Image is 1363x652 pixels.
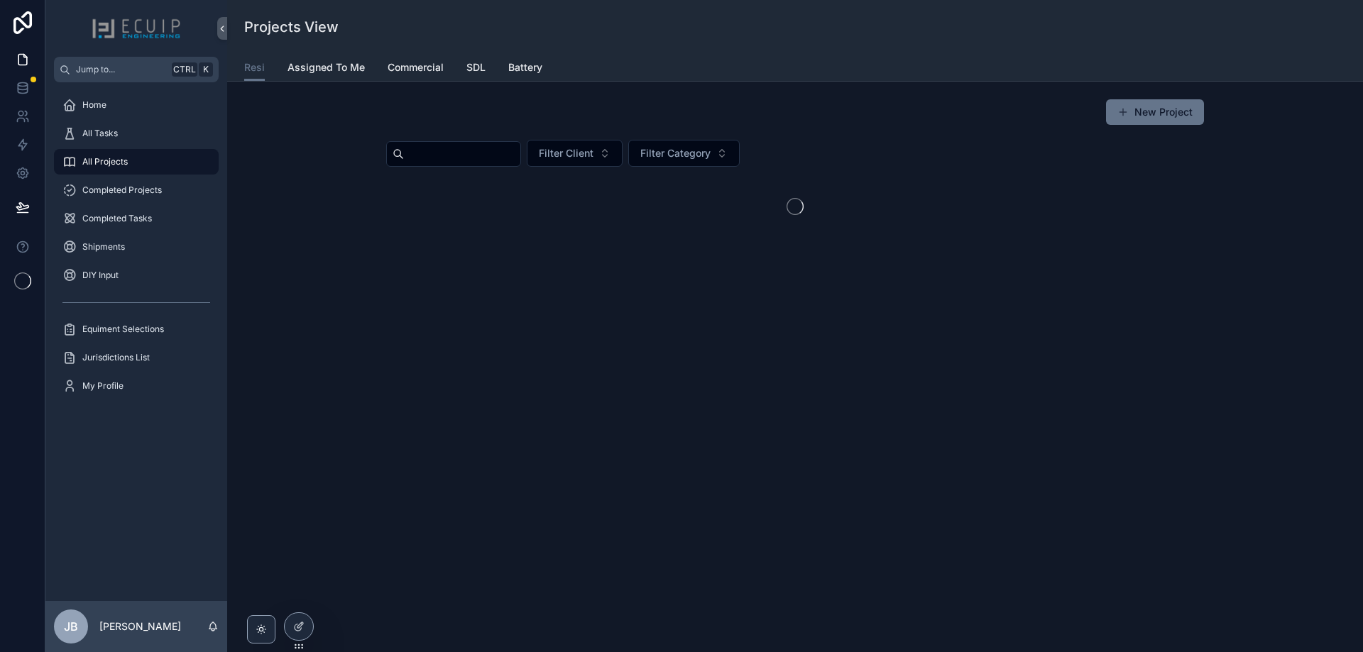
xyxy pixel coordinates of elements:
span: Assigned To Me [288,60,365,74]
a: Completed Tasks [54,206,219,231]
span: All Projects [82,156,128,167]
span: Jump to... [76,64,166,75]
span: Equiment Selections [82,324,164,335]
span: Filter Client [539,146,593,160]
span: JB [64,618,78,635]
span: K [200,64,212,75]
span: My Profile [82,380,124,392]
a: Completed Projects [54,177,219,203]
span: Completed Projects [82,184,162,196]
button: New Project [1106,99,1204,125]
a: Resi [244,55,265,82]
a: All Projects [54,149,219,175]
span: DIY Input [82,270,119,281]
a: Jurisdictions List [54,345,219,370]
span: Home [82,99,106,111]
a: All Tasks [54,121,219,146]
img: App logo [92,17,181,40]
button: Jump to...CtrlK [54,57,219,82]
p: [PERSON_NAME] [99,619,181,634]
button: Select Button [628,140,740,167]
a: Shipments [54,234,219,260]
a: Battery [508,55,542,83]
a: My Profile [54,373,219,399]
span: Completed Tasks [82,213,152,224]
button: Select Button [527,140,623,167]
a: SDL [466,55,486,83]
a: Commercial [388,55,444,83]
span: All Tasks [82,128,118,139]
span: Filter Category [640,146,711,160]
h1: Projects View [244,17,339,37]
a: Home [54,92,219,118]
a: Assigned To Me [288,55,365,83]
span: Ctrl [172,62,197,77]
div: scrollable content [45,82,227,417]
span: SDL [466,60,486,74]
a: Equiment Selections [54,316,219,342]
span: Jurisdictions List [82,352,150,363]
a: DIY Input [54,263,219,288]
span: Resi [244,60,265,74]
span: Shipments [82,241,125,253]
span: Battery [508,60,542,74]
span: Commercial [388,60,444,74]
